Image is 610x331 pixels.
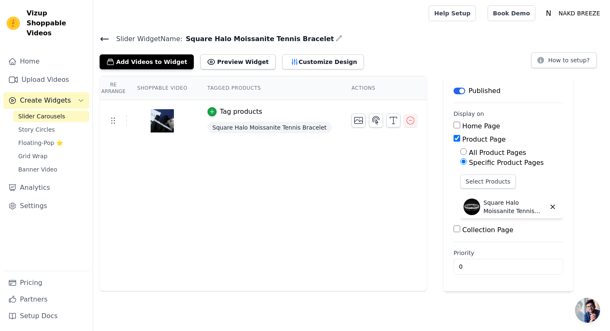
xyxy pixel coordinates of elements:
[3,275,89,291] a: Pricing
[555,6,603,21] p: NAKD BREEZE
[3,308,89,324] a: Setup Docs
[3,198,89,214] a: Settings
[198,76,342,100] th: Tagged Products
[429,5,476,21] a: Help Setup
[462,122,500,130] label: Home Page
[468,86,500,96] p: Published
[200,54,275,69] button: Preview Widget
[18,112,65,120] span: Slider Carousels
[100,76,127,100] th: Re Arrange
[3,53,89,70] a: Home
[3,92,89,109] button: Create Widgets
[20,96,71,105] span: Create Widgets
[220,107,262,117] div: Tag products
[546,9,551,17] text: N
[18,139,63,147] span: Floating-Pop ⭐
[13,150,89,162] a: Grid Wrap
[454,249,563,257] label: Priority
[575,298,600,323] div: Open chat
[207,122,332,133] span: Square Halo Moissanite Tennis Bracelet
[18,165,57,174] span: Banner Video
[13,110,89,122] a: Slider Carousels
[27,8,86,38] span: Vizup Shoppable Videos
[207,107,262,117] button: Tag products
[13,164,89,175] a: Banner Video
[282,54,364,69] button: Customize Design
[460,174,516,189] button: Select Products
[183,34,334,44] span: Square Halo Moissanite Tennis Bracelet
[462,135,506,143] label: Product Page
[342,76,427,100] th: Actions
[542,6,603,21] button: N NAKD BREEZE
[488,5,535,21] a: Book Demo
[100,54,194,69] button: Add Videos to Widget
[13,124,89,135] a: Story Circles
[18,125,55,134] span: Story Circles
[483,199,546,215] p: Square Halo Moissanite Tennis Bracelet
[531,52,597,68] button: How to setup?
[13,137,89,149] a: Floating-Pop ⭐
[18,152,47,160] span: Grid Wrap
[3,71,89,88] a: Upload Videos
[464,199,480,215] img: Square Halo Moissanite Tennis Bracelet
[462,226,513,234] label: Collection Page
[351,113,366,127] button: Change Thumbnail
[546,200,560,214] button: Delete widget
[469,149,526,157] label: All Product Pages
[151,101,174,141] img: tn-ae4b7cf631e94194aee129d43324f1e7.png
[336,33,342,44] div: Edit Name
[531,58,597,66] a: How to setup?
[127,76,197,100] th: Shoppable Video
[110,34,183,44] span: Slider Widget Name:
[469,159,544,167] label: Specific Product Pages
[454,110,484,118] legend: Display on
[3,179,89,196] a: Analytics
[7,17,20,30] img: Vizup
[3,291,89,308] a: Partners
